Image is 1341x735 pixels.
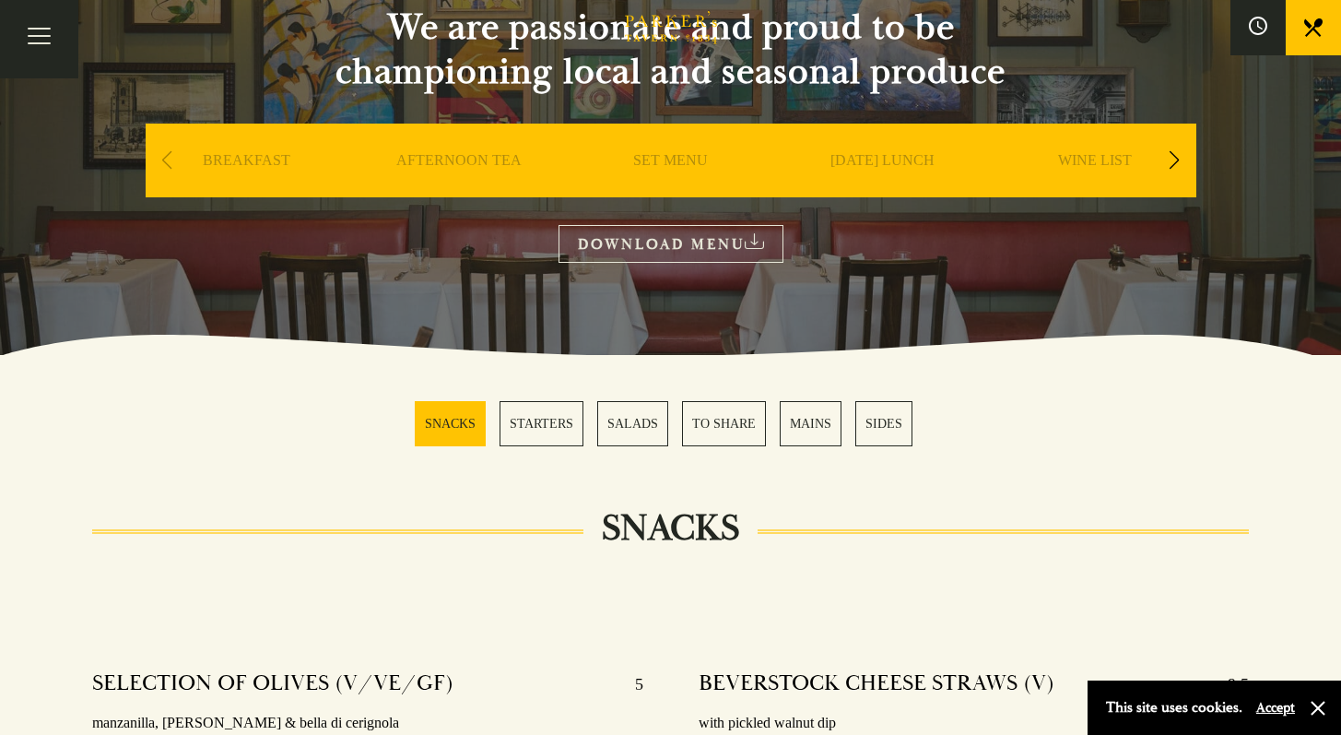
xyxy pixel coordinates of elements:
[830,151,935,225] a: [DATE] LUNCH
[500,401,583,446] a: 2 / 6
[92,670,453,699] h4: SELECTION OF OLIVES (V/VE/GF)
[396,151,522,225] a: AFTERNOON TEA
[1309,699,1327,717] button: Close and accept
[146,124,348,253] div: 1 / 9
[617,670,643,699] p: 5
[203,151,290,225] a: BREAKFAST
[155,140,180,181] div: Previous slide
[782,124,984,253] div: 4 / 9
[559,225,783,263] a: DOWNLOAD MENU
[1209,670,1249,699] p: 9.5
[633,151,708,225] a: SET MENU
[1256,699,1295,717] button: Accept
[699,670,1054,699] h4: BEVERSTOCK CHEESE STRAWS (V)
[302,6,1040,94] h2: We are passionate and proud to be championing local and seasonal produce
[682,401,766,446] a: 4 / 6
[583,506,758,551] h2: SNACKS
[1058,151,1132,225] a: WINE LIST
[597,401,668,446] a: 3 / 6
[1106,694,1242,721] p: This site uses cookies.
[780,401,841,446] a: 5 / 6
[994,124,1196,253] div: 5 / 9
[415,401,486,446] a: 1 / 6
[570,124,772,253] div: 3 / 9
[855,401,912,446] a: 6 / 6
[358,124,560,253] div: 2 / 9
[1162,140,1187,181] div: Next slide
